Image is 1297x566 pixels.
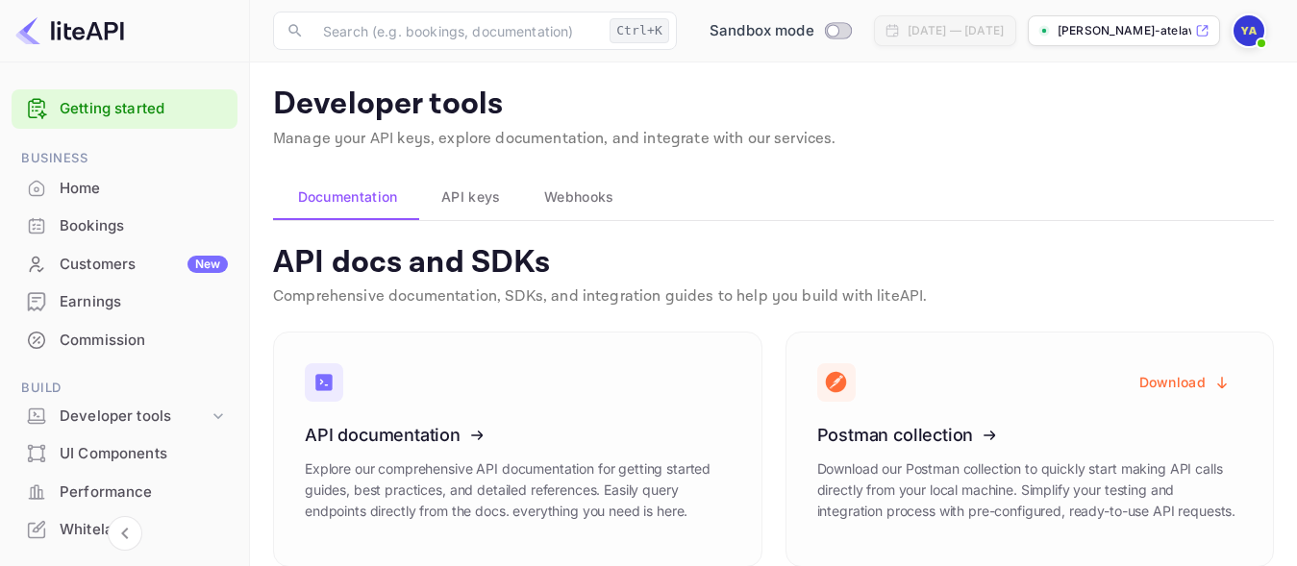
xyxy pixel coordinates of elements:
[12,322,237,359] div: Commission
[544,185,613,209] span: Webhooks
[312,12,602,50] input: Search (e.g. bookings, documentation)
[12,208,237,243] a: Bookings
[60,254,228,276] div: Customers
[273,285,1274,308] p: Comprehensive documentation, SDKs, and integration guides to help you build with liteAPI.
[12,208,237,245] div: Bookings
[817,425,1243,445] h3: Postman collection
[610,18,669,43] div: Ctrl+K
[60,443,228,465] div: UI Components
[12,283,237,321] div: Earnings
[305,458,731,522] p: Explore our comprehensive API documentation for getting started guides, best practices, and detai...
[817,458,1243,522] p: Download our Postman collection to quickly start making API calls directly from your local machin...
[1128,364,1242,402] button: Download
[12,283,237,319] a: Earnings
[12,435,237,473] div: UI Components
[12,511,237,547] a: Whitelabel
[273,174,1274,220] div: account-settings tabs
[273,86,1274,124] p: Developer tools
[12,400,237,433] div: Developer tools
[273,244,1274,283] p: API docs and SDKs
[710,20,814,42] span: Sandbox mode
[60,481,228,504] div: Performance
[108,516,142,551] button: Collapse navigation
[298,185,398,209] span: Documentation
[60,291,228,313] div: Earnings
[12,246,237,282] a: CustomersNew
[12,89,237,129] div: Getting started
[305,425,731,445] h3: API documentation
[12,378,237,399] span: Build
[60,330,228,352] div: Commission
[60,178,228,200] div: Home
[12,474,237,509] a: Performance
[273,128,1274,151] p: Manage your API keys, explore documentation, and integrate with our services.
[12,170,237,206] a: Home
[60,519,228,541] div: Whitelabel
[12,322,237,357] a: Commission
[12,435,237,471] a: UI Components
[1234,15,1264,46] img: Yodit Atelaw
[441,185,500,209] span: API keys
[60,215,228,237] div: Bookings
[12,511,237,549] div: Whitelabel
[15,15,124,46] img: LiteAPI logo
[702,20,859,42] div: Switch to Production mode
[187,256,228,273] div: New
[12,246,237,283] div: CustomersNew
[1058,22,1191,39] p: [PERSON_NAME]-atelaw-e105w.nui...
[12,170,237,208] div: Home
[60,406,209,428] div: Developer tools
[12,148,237,169] span: Business
[908,22,1004,39] div: [DATE] — [DATE]
[12,474,237,511] div: Performance
[60,98,228,120] a: Getting started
